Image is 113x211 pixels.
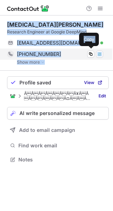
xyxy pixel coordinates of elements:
a: Show more [17,60,109,65]
img: - [41,60,45,65]
span: Find work email [18,142,106,149]
img: ContactOut [10,93,16,99]
span: [EMAIL_ADDRESS][DOMAIN_NAME] [17,40,98,46]
span: [PHONE_NUMBER] [17,51,61,57]
button: AI write personalized message [7,107,109,120]
div: [MEDICAL_DATA][PERSON_NAME] [7,21,103,28]
div: Research Engineer at Google DeepMind [7,29,109,35]
img: ContactOut v5.3.10 [7,4,49,13]
button: Notes [7,155,109,165]
span: Add to email campaign [19,127,75,133]
a: Edit [96,92,109,100]
span: Profile saved [19,80,51,85]
button: Profile savedView [7,76,109,89]
span: View [84,80,94,85]
span: Notes [18,156,106,163]
button: Find work email [7,141,109,151]
span: AI write personalized message [19,110,95,116]
button: Add to email campaign [7,124,109,136]
img: Whatsapp [97,52,102,56]
p: ÃÂÃÂÃÂÃÂ¥ÃÂÃÂÃÂÃÂ¤ÃÂÃÂÃÂÃÂ§ÃÂÃÂÃÂÃÂ¦ÃÂÃÂÃÂÃÂ¨ÃÂÃÂÃÂÃÂ¡Ã... [24,91,91,101]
